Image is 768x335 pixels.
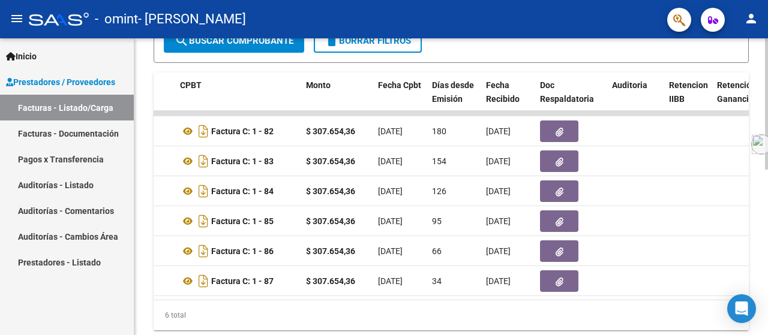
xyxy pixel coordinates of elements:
[306,216,355,226] strong: $ 307.654,36
[744,11,758,26] mat-icon: person
[612,80,647,90] span: Auditoria
[486,80,520,104] span: Fecha Recibido
[196,242,211,261] i: Descargar documento
[727,294,756,323] div: Open Intercom Messenger
[378,186,403,196] span: [DATE]
[486,216,511,226] span: [DATE]
[378,216,403,226] span: [DATE]
[306,80,331,90] span: Monto
[325,35,411,46] span: Borrar Filtros
[378,80,421,90] span: Fecha Cpbt
[10,11,24,26] mat-icon: menu
[540,80,594,104] span: Doc Respaldatoria
[6,76,115,89] span: Prestadores / Proveedores
[486,246,511,256] span: [DATE]
[95,6,138,32] span: - omint
[138,6,246,32] span: - [PERSON_NAME]
[325,34,339,48] mat-icon: delete
[6,50,37,63] span: Inicio
[486,276,511,286] span: [DATE]
[196,212,211,231] i: Descargar documento
[432,186,446,196] span: 126
[669,80,708,104] span: Retencion IIBB
[196,182,211,201] i: Descargar documento
[306,186,355,196] strong: $ 307.654,36
[378,246,403,256] span: [DATE]
[432,246,442,256] span: 66
[306,276,355,286] strong: $ 307.654,36
[211,186,274,196] strong: Factura C: 1 - 84
[211,216,274,226] strong: Factura C: 1 - 85
[717,80,758,104] span: Retención Ganancias
[432,216,442,226] span: 95
[432,80,474,104] span: Días desde Emisión
[175,34,189,48] mat-icon: search
[306,126,355,136] strong: $ 307.654,36
[196,122,211,141] i: Descargar documento
[154,300,749,330] div: 6 total
[196,271,211,291] i: Descargar documento
[378,126,403,136] span: [DATE]
[486,126,511,136] span: [DATE]
[211,276,274,286] strong: Factura C: 1 - 87
[486,156,511,166] span: [DATE]
[432,276,442,286] span: 34
[306,246,355,256] strong: $ 307.654,36
[211,246,274,256] strong: Factura C: 1 - 86
[211,156,274,166] strong: Factura C: 1 - 83
[175,35,293,46] span: Buscar Comprobante
[314,29,422,53] button: Borrar Filtros
[432,126,446,136] span: 180
[180,80,202,90] span: CPBT
[196,152,211,171] i: Descargar documento
[432,156,446,166] span: 154
[211,126,274,136] strong: Factura C: 1 - 82
[306,156,355,166] strong: $ 307.654,36
[378,276,403,286] span: [DATE]
[378,156,403,166] span: [DATE]
[164,29,304,53] button: Buscar Comprobante
[486,186,511,196] span: [DATE]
